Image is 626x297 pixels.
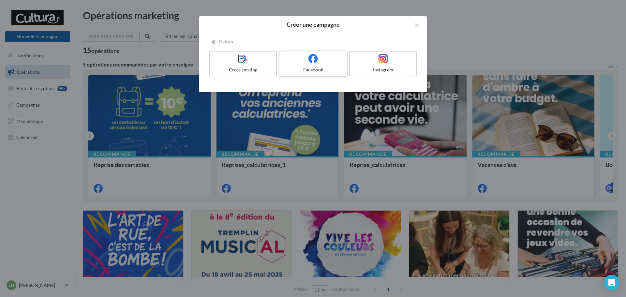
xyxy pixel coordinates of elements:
[209,38,236,46] button: Retour
[209,22,417,27] h2: Créer une campagne
[352,67,413,73] div: Instagram
[213,67,274,73] div: Cross-posting
[282,67,344,73] div: Facebook
[604,275,619,290] div: Open Intercom Messenger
